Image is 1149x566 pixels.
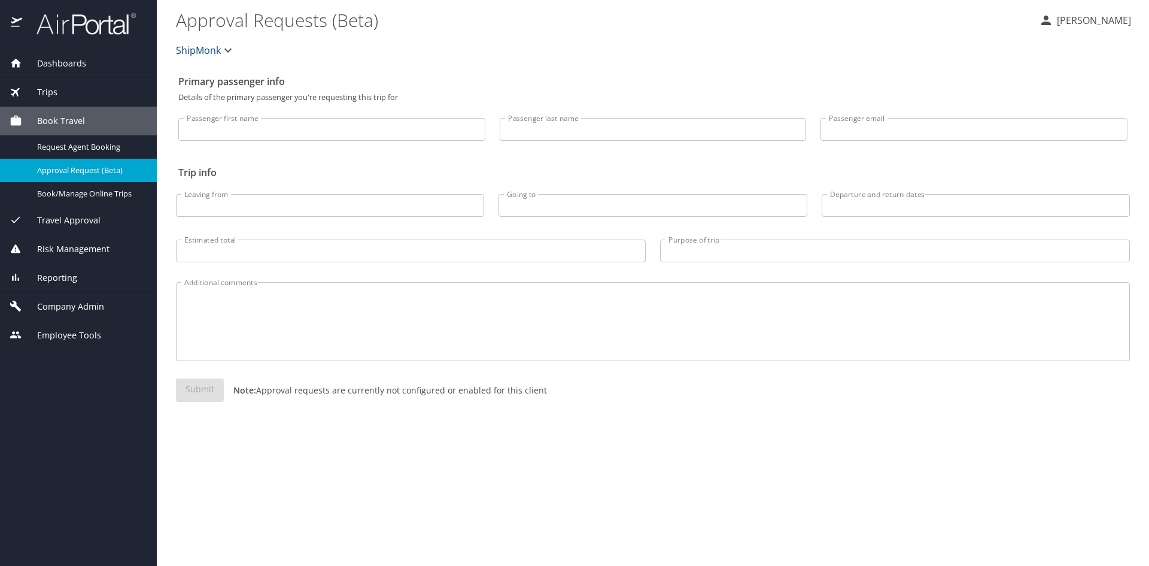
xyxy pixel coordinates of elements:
[22,300,104,313] span: Company Admin
[1034,10,1136,31] button: [PERSON_NAME]
[37,141,142,153] span: Request Agent Booking
[22,329,101,342] span: Employee Tools
[22,243,110,256] span: Risk Management
[176,1,1029,38] h1: Approval Requests (Beta)
[22,86,57,99] span: Trips
[178,163,1127,182] h2: Trip info
[1053,13,1131,28] p: [PERSON_NAME]
[224,384,547,396] p: Approval requests are currently not configured or enabled for this client
[23,12,136,35] img: airportal-logo.png
[37,188,142,199] span: Book/Manage Online Trips
[178,93,1127,101] p: Details of the primary passenger you're requesting this trip for
[178,72,1127,91] h2: Primary passenger info
[171,38,240,62] button: ShipMonk
[22,214,101,227] span: Travel Approval
[22,57,86,70] span: Dashboards
[11,12,23,35] img: icon-airportal.png
[37,165,142,176] span: Approval Request (Beta)
[22,271,77,284] span: Reporting
[233,385,256,396] strong: Note:
[176,42,221,59] span: ShipMonk
[22,114,85,128] span: Book Travel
